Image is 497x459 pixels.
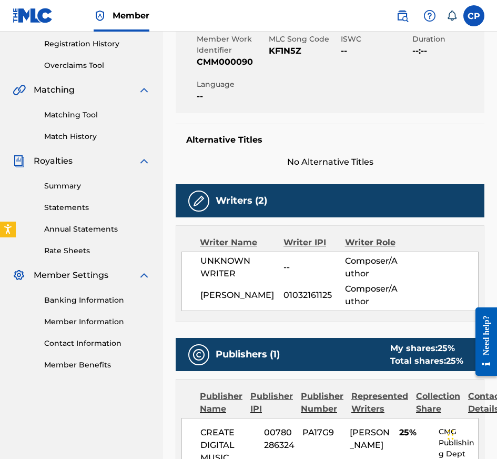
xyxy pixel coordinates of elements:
a: Rate Sheets [44,245,150,256]
img: search [396,9,409,22]
a: Registration History [44,38,150,49]
span: 01032161125 [283,289,344,302]
a: Banking Information [44,295,150,306]
a: Summary [44,181,150,192]
a: Member Benefits [44,360,150,371]
span: [PERSON_NAME] [350,427,390,450]
div: Writer Role [345,236,401,249]
span: Composer/Author [345,283,401,308]
span: No Alternative Titles [176,156,484,168]
img: expand [138,155,150,167]
a: Overclaims Tool [44,60,150,71]
img: MLC Logo [13,8,53,23]
h5: Publishers (1) [216,348,280,361]
div: Drag [448,419,454,451]
a: Public Search [392,5,413,26]
div: User Menu [463,5,484,26]
span: 00780286324 [264,426,295,452]
img: Matching [13,84,26,96]
iframe: Chat Widget [444,408,497,459]
div: Collection Share [416,390,460,415]
span: Composer/Author [345,255,401,280]
a: Match History [44,131,150,142]
div: Publisher IPI [250,390,293,415]
img: expand [138,84,150,96]
div: Notifications [447,11,457,21]
iframe: Resource Center [468,299,497,384]
span: Language [197,79,266,90]
h5: Alternative Titles [186,135,474,145]
div: Writer IPI [283,236,345,249]
span: Member Settings [34,269,108,282]
a: Statements [44,202,150,213]
a: Contact Information [44,338,150,349]
div: My shares: [390,342,463,355]
span: MLC Song Code [269,34,338,45]
span: CMM000090 [197,56,266,68]
span: KF1N5Z [269,45,338,57]
img: Writers [192,195,205,207]
span: UNKNOWN WRITER [200,255,283,280]
img: Top Rightsholder [94,9,106,22]
div: Help [419,5,440,26]
span: Duration [412,34,482,45]
span: -- [341,45,410,57]
div: Publisher Name [200,390,242,415]
span: Royalties [34,155,73,167]
img: expand [138,269,150,282]
div: Writer Name [200,236,283,249]
img: Publishers [192,348,205,361]
span: Member [113,9,149,22]
span: 25 % [438,343,455,353]
span: Matching [34,84,75,96]
span: -- [283,261,344,274]
a: Member Information [44,316,150,327]
span: ISWC [341,34,410,45]
img: Member Settings [13,269,25,282]
span: -- [197,90,266,103]
img: help [423,9,436,22]
div: Total shares: [390,355,463,367]
a: Matching Tool [44,109,150,121]
span: 25 % [446,356,463,366]
div: Represented Writers [351,390,408,415]
span: PA17G9 [302,426,342,439]
span: --:-- [412,45,482,57]
a: Annual Statements [44,224,150,235]
div: Publisher Number [301,390,343,415]
span: 25% [399,426,431,439]
span: [PERSON_NAME] [200,289,283,302]
span: Member Work Identifier [197,34,266,56]
img: Royalties [13,155,25,167]
h5: Writers (2) [216,195,267,207]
